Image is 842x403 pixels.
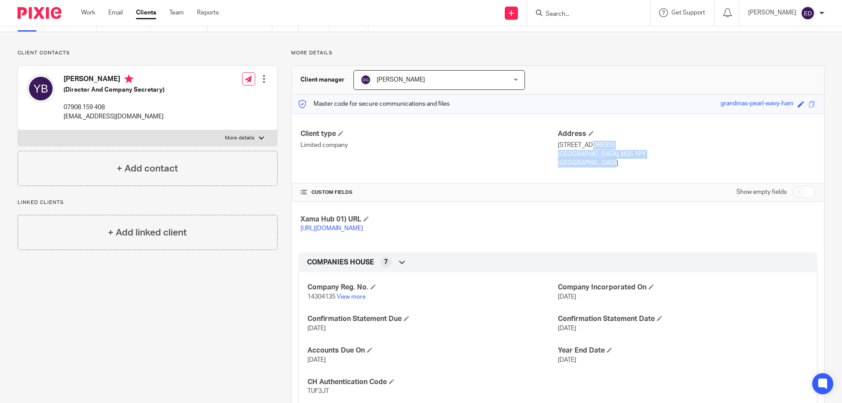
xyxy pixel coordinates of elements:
a: [URL][DOMAIN_NAME] [300,225,363,232]
a: Reports [197,8,219,17]
input: Search [545,11,624,18]
p: [EMAIL_ADDRESS][DOMAIN_NAME] [64,112,164,121]
p: 07908 159 408 [64,103,164,112]
a: Work [81,8,95,17]
span: [DATE] [558,325,576,332]
img: svg%3E [801,6,815,20]
span: [DATE] [307,357,326,363]
p: [PERSON_NAME] [748,8,796,17]
label: Show empty fields [736,188,787,196]
h4: Company Reg. No. [307,283,558,292]
h4: Accounts Due On [307,346,558,355]
h4: CH Authentication Code [307,378,558,387]
i: Primary [125,75,133,83]
h4: Client type [300,129,558,139]
img: Pixie [18,7,61,19]
span: [DATE] [558,294,576,300]
p: [GEOGRAPHIC_DATA] [558,159,815,168]
p: More details [225,135,254,142]
a: View more [337,294,366,300]
span: COMPANIES HOUSE [307,258,374,267]
h5: (Director And Company Secretary) [64,86,164,94]
img: svg%3E [27,75,55,103]
span: [DATE] [558,357,576,363]
img: svg%3E [360,75,371,85]
span: 14304135 [307,294,335,300]
h4: Company Incorporated On [558,283,808,292]
p: Linked clients [18,199,278,206]
h4: CUSTOM FIELDS [300,189,558,196]
h4: + Add contact [117,162,178,175]
p: Client contacts [18,50,278,57]
h4: Year End Date [558,346,808,355]
h4: Address [558,129,815,139]
h4: [PERSON_NAME] [64,75,164,86]
span: Get Support [671,10,705,16]
a: Team [169,8,184,17]
p: More details [291,50,824,57]
span: TUF3JT [307,388,329,394]
h3: Client manager [300,75,345,84]
a: Clients [136,8,156,17]
p: [STREET_ADDRESS] [558,141,815,150]
p: [GEOGRAPHIC_DATA], M25 1PY [558,150,815,159]
div: grandmas-pearl-wavy-ham [721,99,793,109]
p: Master code for secure communications and files [298,100,450,108]
h4: Confirmation Statement Due [307,314,558,324]
span: [DATE] [307,325,326,332]
h4: Xama Hub 01) URL [300,215,558,224]
p: Limited company [300,141,558,150]
span: 7 [384,258,388,267]
h4: Confirmation Statement Date [558,314,808,324]
h4: + Add linked client [108,226,187,239]
a: Email [108,8,123,17]
span: [PERSON_NAME] [377,77,425,83]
